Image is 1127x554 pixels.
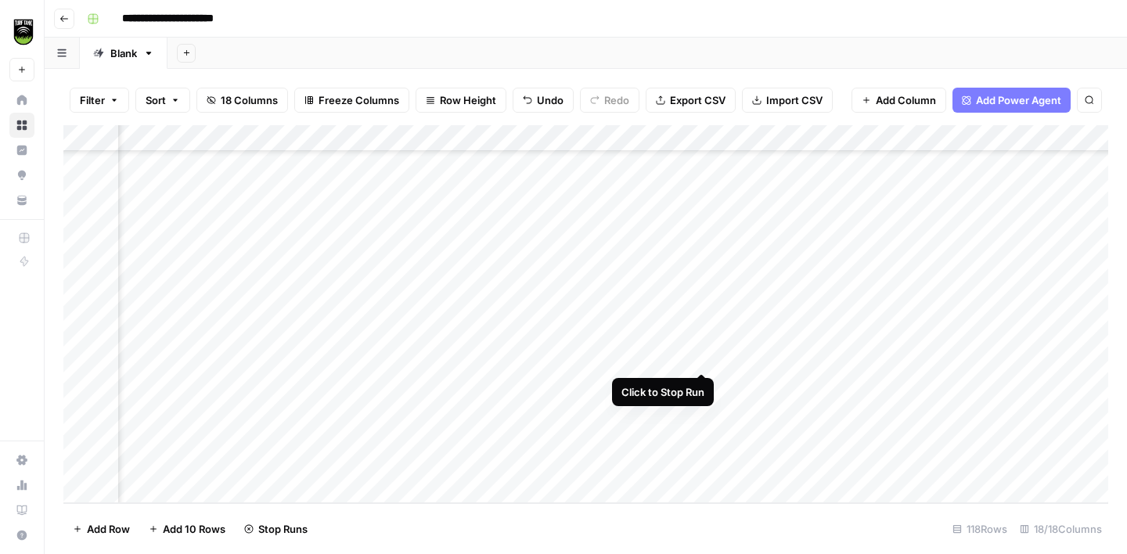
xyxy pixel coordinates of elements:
button: Row Height [416,88,506,113]
span: 18 Columns [221,92,278,108]
span: Add Power Agent [976,92,1061,108]
span: Export CSV [670,92,726,108]
a: Blank [80,38,167,69]
img: Turf Tank - Data Team Logo [9,18,38,46]
button: Help + Support [9,523,34,548]
a: Learning Hub [9,498,34,523]
button: Add Row [63,516,139,541]
a: Home [9,88,34,113]
span: Sort [146,92,166,108]
span: Redo [604,92,629,108]
span: Freeze Columns [319,92,399,108]
button: Add Power Agent [952,88,1071,113]
a: Opportunities [9,163,34,188]
a: Settings [9,448,34,473]
div: Click to Stop Run [621,384,704,400]
button: Import CSV [742,88,833,113]
button: Sort [135,88,190,113]
span: Undo [537,92,563,108]
button: Export CSV [646,88,736,113]
a: Browse [9,113,34,138]
span: Add Column [876,92,936,108]
button: Stop Runs [235,516,317,541]
div: 118 Rows [946,516,1014,541]
button: Filter [70,88,129,113]
button: Undo [513,88,574,113]
button: Redo [580,88,639,113]
a: Insights [9,138,34,163]
button: Freeze Columns [294,88,409,113]
button: Workspace: Turf Tank - Data Team [9,13,34,52]
a: Your Data [9,188,34,213]
button: 18 Columns [196,88,288,113]
button: Add Column [852,88,946,113]
span: Filter [80,92,105,108]
button: Add 10 Rows [139,516,235,541]
a: Usage [9,473,34,498]
span: Row Height [440,92,496,108]
span: Add Row [87,521,130,537]
span: Stop Runs [258,521,308,537]
div: Blank [110,45,137,61]
span: Import CSV [766,92,823,108]
div: 18/18 Columns [1014,516,1108,541]
span: Add 10 Rows [163,521,225,537]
